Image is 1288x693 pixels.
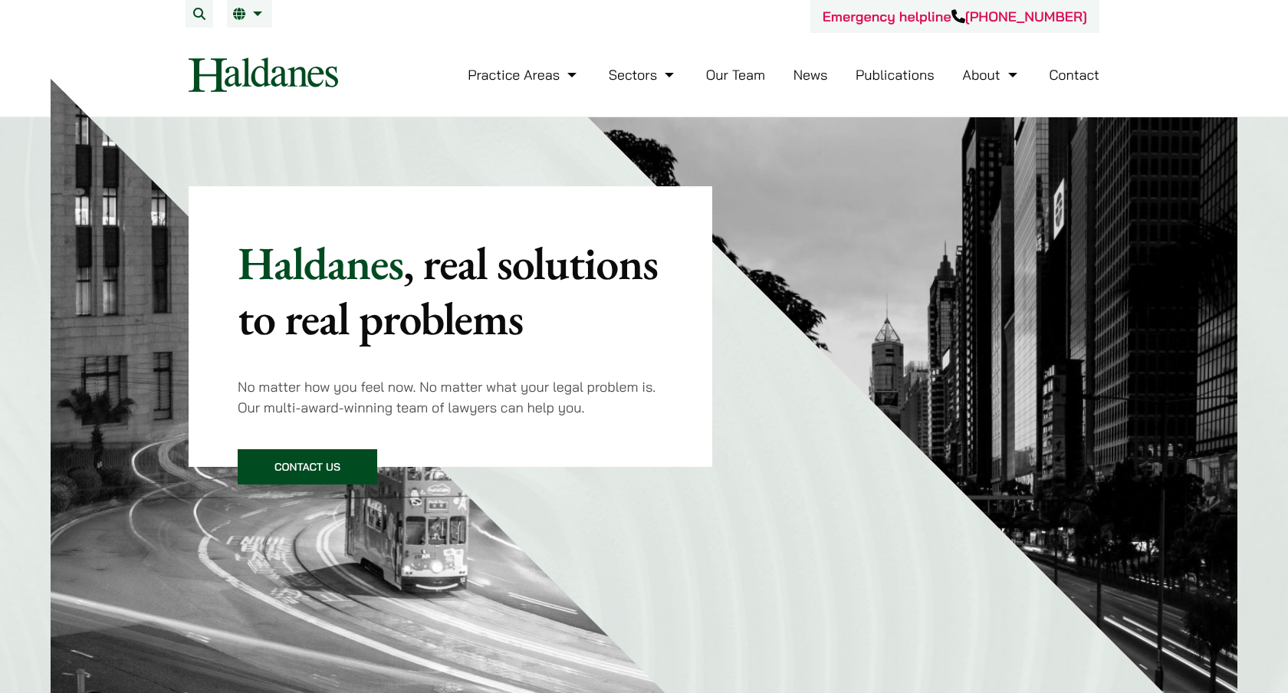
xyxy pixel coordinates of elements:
[962,66,1020,84] a: About
[238,376,663,418] p: No matter how you feel now. No matter what your legal problem is. Our multi-award-winning team of...
[238,233,658,348] mark: , real solutions to real problems
[238,235,663,346] p: Haldanes
[823,8,1087,25] a: Emergency helpline[PHONE_NUMBER]
[706,66,765,84] a: Our Team
[609,66,678,84] a: Sectors
[1049,66,1099,84] a: Contact
[238,449,377,484] a: Contact Us
[856,66,935,84] a: Publications
[793,66,828,84] a: News
[468,66,580,84] a: Practice Areas
[189,57,338,92] img: Logo of Haldanes
[233,8,266,20] a: EN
